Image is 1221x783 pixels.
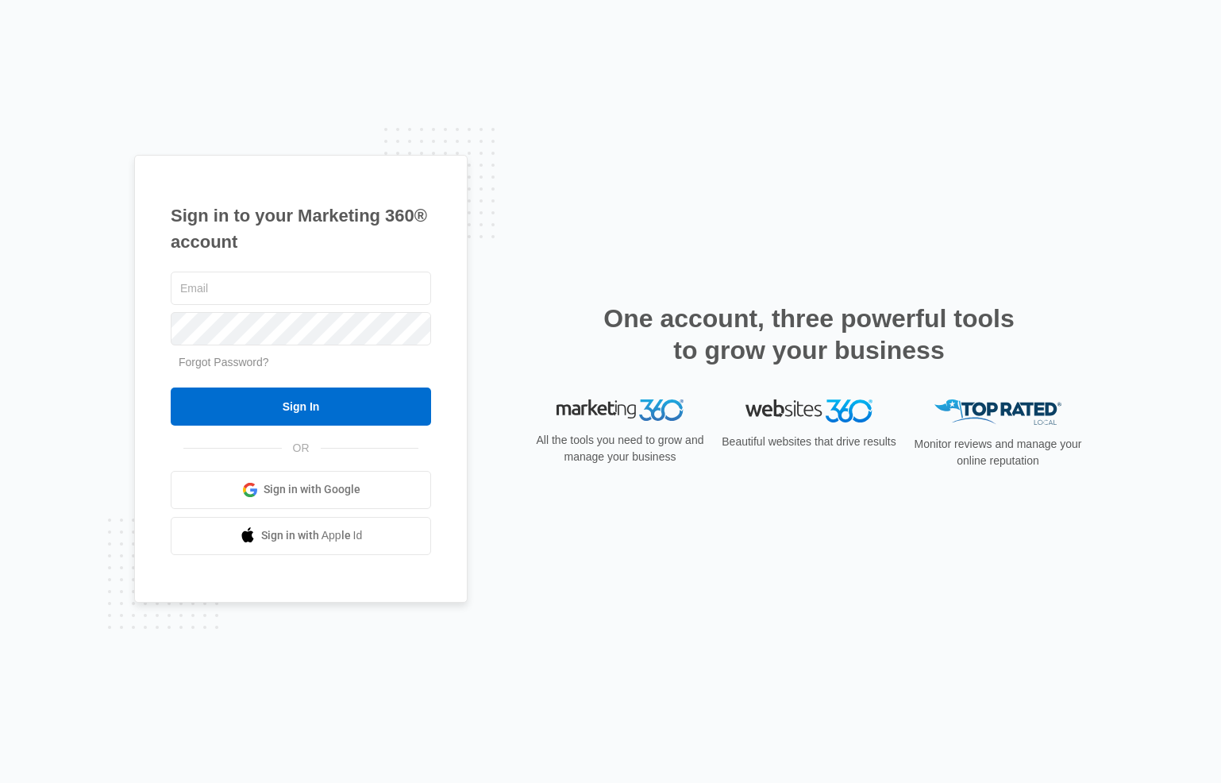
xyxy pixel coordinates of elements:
[179,356,269,368] a: Forgot Password?
[909,436,1087,469] p: Monitor reviews and manage your online reputation
[171,517,431,555] a: Sign in with Apple Id
[745,399,872,422] img: Websites 360
[720,434,898,450] p: Beautiful websites that drive results
[557,399,684,422] img: Marketing 360
[264,481,360,498] span: Sign in with Google
[171,272,431,305] input: Email
[171,471,431,509] a: Sign in with Google
[261,527,363,544] span: Sign in with Apple Id
[282,440,321,457] span: OR
[171,388,431,426] input: Sign In
[531,432,709,465] p: All the tools you need to grow and manage your business
[599,303,1019,366] h2: One account, three powerful tools to grow your business
[171,202,431,255] h1: Sign in to your Marketing 360® account
[934,399,1061,426] img: Top Rated Local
